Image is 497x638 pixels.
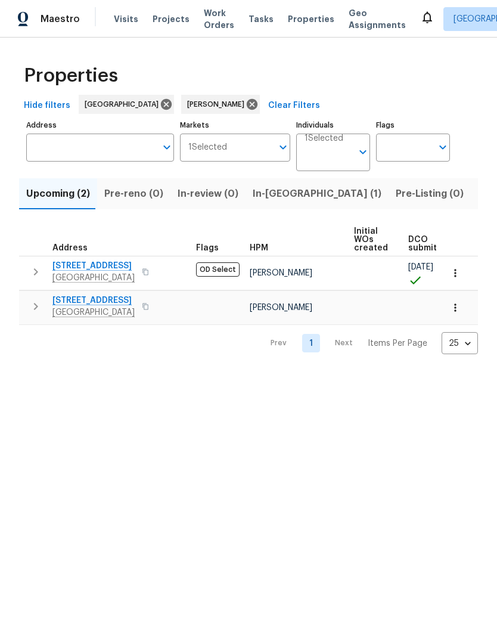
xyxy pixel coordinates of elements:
span: Pre-reno (0) [104,185,163,202]
span: HPM [250,244,268,252]
button: Open [159,139,175,156]
span: [GEOGRAPHIC_DATA] [85,98,163,110]
button: Open [434,139,451,156]
label: Address [26,122,174,129]
button: Open [275,139,291,156]
span: Projects [153,13,190,25]
span: Maestro [41,13,80,25]
label: Individuals [296,122,370,129]
div: 25 [442,328,478,359]
span: Address [52,244,88,252]
span: 1 Selected [305,134,343,144]
button: Clear Filters [263,95,325,117]
span: DCO submitted [408,236,451,252]
span: Upcoming (2) [26,185,90,202]
span: Visits [114,13,138,25]
span: In-review (0) [178,185,238,202]
a: Goto page 1 [302,334,320,352]
span: Flags [196,244,219,252]
span: OD Select [196,262,240,277]
button: Open [355,144,371,160]
span: [PERSON_NAME] [250,303,312,312]
p: Items Per Page [368,337,427,349]
nav: Pagination Navigation [259,332,478,354]
div: [GEOGRAPHIC_DATA] [79,95,174,114]
span: Hide filters [24,98,70,113]
span: Properties [288,13,334,25]
span: Initial WOs created [354,227,388,252]
span: Tasks [248,15,274,23]
label: Markets [180,122,291,129]
span: Properties [24,70,118,82]
span: In-[GEOGRAPHIC_DATA] (1) [253,185,381,202]
span: [DATE] [408,263,433,271]
span: Geo Assignments [349,7,406,31]
button: Hide filters [19,95,75,117]
span: Work Orders [204,7,234,31]
span: [PERSON_NAME] [187,98,249,110]
span: Pre-Listing (0) [396,185,464,202]
span: 1 Selected [188,143,227,153]
span: Clear Filters [268,98,320,113]
span: [PERSON_NAME] [250,269,312,277]
div: [PERSON_NAME] [181,95,260,114]
label: Flags [376,122,450,129]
